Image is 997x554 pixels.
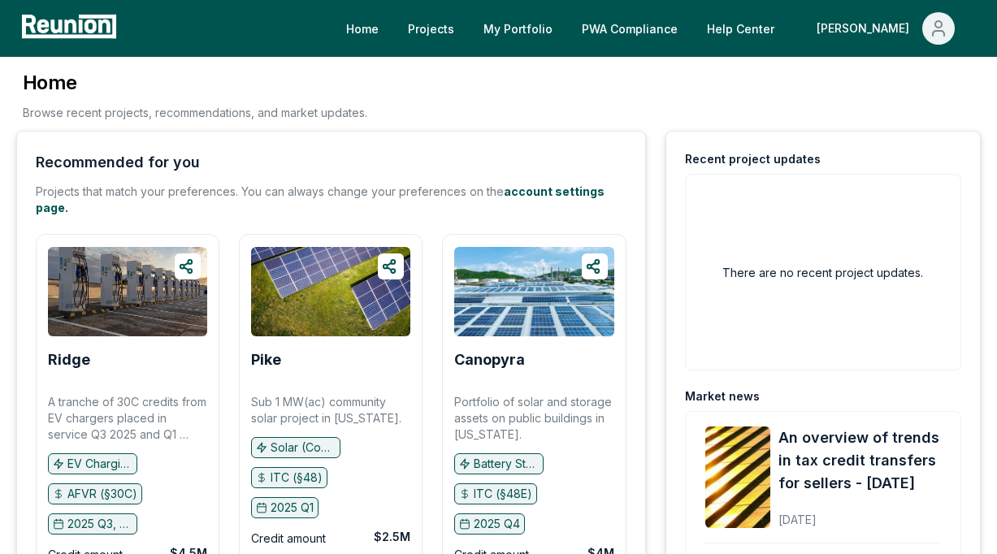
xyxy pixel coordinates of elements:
[474,456,539,472] p: Battery Storage, Solar (C&I)
[251,497,319,518] button: 2025 Q1
[685,388,760,405] div: Market news
[48,247,207,336] img: Ridge
[454,394,613,443] p: Portfolio of solar and storage assets on public buildings in [US_STATE].
[48,513,137,535] button: 2025 Q3, 2026 Q1
[67,486,137,502] p: AFVR (§30C)
[474,516,520,532] p: 2025 Q4
[454,247,613,336] img: Canopyra
[474,486,532,502] p: ITC (§48E)
[251,247,410,336] img: Pike
[48,394,207,443] p: A tranche of 30C credits from EV chargers placed in service Q3 2025 and Q1 2026.
[778,500,941,528] div: [DATE]
[817,12,916,45] div: [PERSON_NAME]
[271,500,314,516] p: 2025 Q1
[333,12,981,45] nav: Main
[48,453,137,474] button: EV Charging Infrastructure
[374,529,410,545] div: $2.5M
[48,351,90,368] b: Ridge
[705,426,770,528] img: An overview of trends in tax credit transfers for sellers - September 2025
[694,12,787,45] a: Help Center
[454,352,525,368] a: Canopyra
[251,352,281,368] a: Pike
[454,453,544,474] button: Battery Storage, Solar (C&I)
[251,394,410,426] p: Sub 1 MW(ac) community solar project in [US_STATE].
[36,151,200,174] div: Recommended for you
[48,352,90,368] a: Ridge
[685,151,821,167] div: Recent project updates
[271,470,323,486] p: ITC (§48)
[470,12,566,45] a: My Portfolio
[454,513,525,535] button: 2025 Q4
[395,12,467,45] a: Projects
[251,437,340,458] button: Solar (Community)
[251,351,281,368] b: Pike
[778,426,941,495] a: An overview of trends in tax credit transfers for sellers - [DATE]
[67,516,132,532] p: 2025 Q3, 2026 Q1
[722,264,923,281] h2: There are no recent project updates.
[23,70,367,96] h3: Home
[67,456,132,472] p: EV Charging Infrastructure
[271,439,336,456] p: Solar (Community)
[804,12,968,45] button: [PERSON_NAME]
[333,12,392,45] a: Home
[251,529,326,548] div: Credit amount
[454,351,525,368] b: Canopyra
[569,12,691,45] a: PWA Compliance
[36,184,504,198] span: Projects that match your preferences. You can always change your preferences on the
[23,104,367,121] p: Browse recent projects, recommendations, and market updates.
